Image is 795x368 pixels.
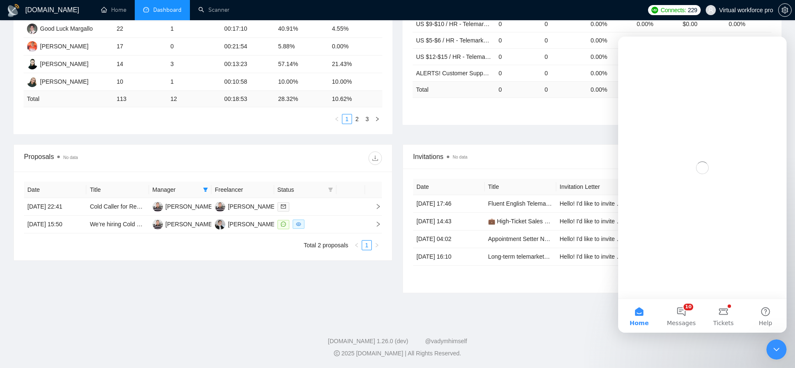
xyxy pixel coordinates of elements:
[277,185,325,194] span: Status
[332,114,342,124] li: Previous Page
[215,201,225,212] img: RM
[86,198,149,216] td: Cold Caller for Real Estate Outreach
[495,65,541,81] td: 0
[215,203,276,209] a: RM[PERSON_NAME]
[334,350,340,356] span: copyright
[778,3,792,17] button: setting
[113,20,167,38] td: 22
[203,187,208,192] span: filter
[541,81,587,98] td: 0
[281,204,286,209] span: mail
[27,59,37,69] img: JR
[587,65,633,81] td: 0.00%
[143,7,149,13] span: dashboard
[221,38,275,56] td: 00:21:54
[152,220,214,227] a: RM[PERSON_NAME]
[495,16,541,32] td: 0
[488,200,634,207] a: Fluent English Telemarketer with Dialer System Needed
[281,222,286,227] span: message
[587,48,633,65] td: 0.00%
[352,240,362,250] button: left
[766,339,787,360] iframe: Intercom live chat
[27,42,88,49] a: DE[PERSON_NAME]
[40,77,88,86] div: [PERSON_NAME]
[726,32,771,48] td: 0.00%
[149,182,211,198] th: Manager
[485,195,556,213] td: Fluent English Telemarketer with Dialer System Needed
[679,32,725,48] td: $0.00
[368,221,381,227] span: right
[688,5,697,15] span: 229
[413,195,485,213] td: [DATE] 17:46
[375,116,380,122] span: right
[413,213,485,230] td: [DATE] 14:43
[27,60,88,67] a: JR[PERSON_NAME]
[332,114,342,124] button: left
[495,48,541,65] td: 0
[488,218,686,225] a: 💼 High-Ticket Sales Closer & Lead Generator for AI Video Editing Services
[24,91,113,107] td: Total
[413,179,485,195] th: Date
[372,114,382,124] button: right
[541,16,587,32] td: 0
[275,73,328,91] td: 10.00%
[495,32,541,48] td: 0
[90,203,185,210] a: Cold Caller for Real Estate Outreach
[354,243,359,248] span: left
[152,185,200,194] span: Manager
[633,16,679,32] td: 0.00%
[485,179,556,195] th: Title
[488,253,571,260] a: Long-term telemarketer needed
[328,38,382,56] td: 0.00%
[326,183,335,196] span: filter
[778,7,792,13] a: setting
[304,240,348,250] li: Total 2 proposals
[352,114,362,124] a: 2
[221,73,275,91] td: 00:10:58
[152,203,214,209] a: RM[PERSON_NAME]
[275,56,328,73] td: 57.14%
[152,219,163,230] img: RM
[153,6,181,13] span: Dashboard
[374,243,379,248] span: right
[275,20,328,38] td: 40.91%
[679,16,725,32] td: $0.00
[86,182,149,198] th: Title
[63,155,78,160] span: No data
[328,91,382,107] td: 10.62 %
[587,81,633,98] td: 0.00 %
[40,24,93,33] div: Good Luck Margallo
[556,179,628,195] th: Invitation Letter
[167,56,221,73] td: 3
[453,155,467,159] span: No data
[362,241,371,250] a: 1
[228,202,276,211] div: [PERSON_NAME]
[708,7,714,13] span: user
[618,37,787,333] iframe: Intercom live chat
[113,38,167,56] td: 17
[352,240,362,250] li: Previous Page
[296,222,301,227] span: eye
[416,37,496,44] a: US $5-$6 / HR - Telemarketing
[211,182,274,198] th: Freelancer
[495,81,541,98] td: 0
[369,155,381,161] span: download
[413,248,485,266] td: [DATE] 16:10
[167,20,221,38] td: 1
[215,220,326,227] a: LB[PERSON_NAME] [PERSON_NAME]
[485,248,556,266] td: Long-term telemarketer needed
[334,116,339,122] span: left
[24,151,203,165] div: Proposals
[541,32,587,48] td: 0
[363,114,372,124] a: 3
[328,338,408,344] a: [DOMAIN_NAME] 1.26.0 (dev)
[633,32,679,48] td: 0.00%
[416,53,503,60] a: US $12-$15 / HR - Telemarketing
